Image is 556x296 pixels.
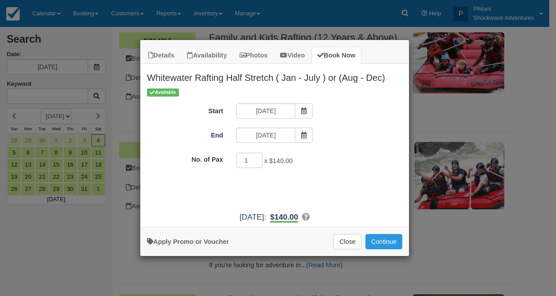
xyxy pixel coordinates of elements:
[365,234,402,249] button: Add to Booking
[236,153,262,168] input: No. of Pax
[140,103,230,116] label: Start
[140,64,409,222] div: Item Modal
[270,212,298,222] b: $140.00
[140,64,409,87] h2: Whitewater Rafting Half Stretch ( Jan - July ) or (Aug - Dec)
[140,152,230,164] label: No. of Pax
[140,128,230,140] label: End
[240,212,264,221] span: [DATE]
[147,238,229,245] a: Apply Voucher
[274,47,311,64] a: Video
[142,47,180,64] a: Details
[234,47,274,64] a: Photos
[264,158,293,165] span: x $140.00
[311,47,361,64] a: Book Now
[334,234,361,249] button: Close
[140,212,409,223] div: :
[181,47,232,64] a: Availability
[147,88,179,96] span: Available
